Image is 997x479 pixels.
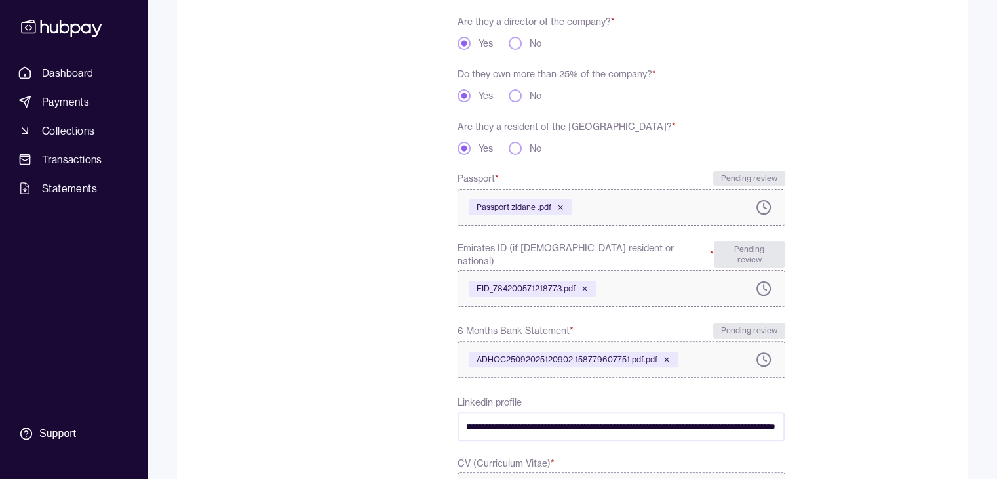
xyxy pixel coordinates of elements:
[477,354,657,365] span: ADHOC25092025120902-158779607751.pdf.pdf
[713,323,785,339] div: Pending review
[713,171,785,186] div: Pending review
[13,90,134,114] a: Payments
[458,323,574,339] span: 6 Months Bank Statement
[479,142,493,155] label: Yes
[458,396,522,408] label: Linkedin profile
[714,241,785,268] div: Pending review
[458,68,656,80] label: Do they own more than 25% of the company?
[13,148,134,171] a: Transactions
[42,152,102,167] span: Transactions
[42,180,97,196] span: Statements
[42,123,94,138] span: Collections
[39,427,76,441] div: Support
[530,142,541,155] label: No
[479,37,493,50] label: Yes
[42,65,94,81] span: Dashboard
[458,241,714,268] span: Emirates ID (if [DEMOGRAPHIC_DATA] resident or national)
[13,119,134,142] a: Collections
[530,89,541,102] label: No
[477,283,576,294] span: EID_784200571218773.pdf
[477,202,551,213] span: Passport zidane .pdf
[479,89,493,102] label: Yes
[13,61,134,85] a: Dashboard
[458,171,499,186] span: Passport
[13,420,134,448] a: Support
[530,37,541,50] label: No
[458,457,555,470] span: CV (Curriculum Vitae)
[42,94,89,110] span: Payments
[458,121,676,133] label: Are they a resident of the [GEOGRAPHIC_DATA]?
[458,16,615,28] label: Are they a director of the company?
[13,177,134,200] a: Statements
